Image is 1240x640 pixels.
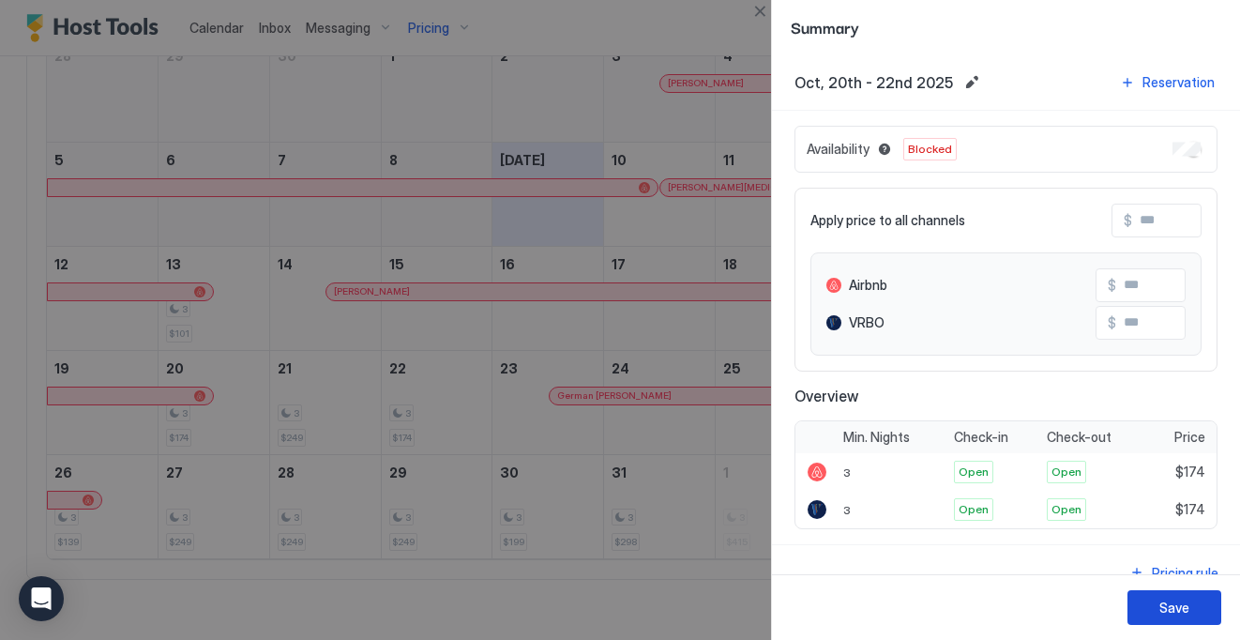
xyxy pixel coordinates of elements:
[1108,314,1116,331] span: $
[1175,501,1205,518] span: $174
[794,73,953,92] span: Oct, 20th - 22nd 2025
[1142,72,1215,92] div: Reservation
[849,314,885,331] span: VRBO
[908,141,952,158] span: Blocked
[1117,69,1217,95] button: Reservation
[1124,212,1132,229] span: $
[794,387,1217,405] span: Overview
[1051,464,1081,480] span: Open
[1175,464,1205,480] span: $174
[959,464,989,480] span: Open
[1159,598,1189,617] div: Save
[791,15,1221,38] span: Summary
[843,429,910,446] span: Min. Nights
[1127,560,1221,586] button: Pricing rule
[810,212,965,229] span: Apply price to all channels
[843,503,851,517] span: 3
[807,141,870,158] span: Availability
[959,501,989,518] span: Open
[1051,501,1081,518] span: Open
[960,71,983,94] button: Edit date range
[1152,563,1218,583] div: Pricing rule
[849,277,887,294] span: Airbnb
[873,138,896,160] button: Blocked dates override all pricing rules and remain unavailable until manually unblocked
[1174,429,1205,446] span: Price
[843,465,851,480] span: 3
[1127,590,1221,625] button: Save
[1047,429,1111,446] span: Check-out
[1108,277,1116,294] span: $
[954,429,1008,446] span: Check-in
[19,576,64,621] div: Open Intercom Messenger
